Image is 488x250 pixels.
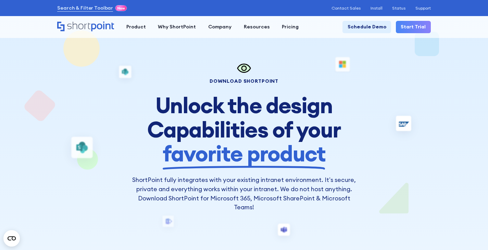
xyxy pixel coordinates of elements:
[371,6,383,11] a: Install
[392,6,405,11] a: Status
[454,217,488,250] iframe: Chat Widget
[158,23,196,30] div: Why ShortPoint
[276,21,305,33] a: Pricing
[57,22,114,32] a: Home
[130,175,359,212] p: ShortPoint fully integrates with your existing intranet environment. It’s secure, private and eve...
[208,23,232,30] div: Company
[130,93,359,166] h1: Unlock the design Capabilities of your
[244,23,270,30] div: Resources
[202,21,238,33] a: Company
[130,79,359,83] div: Download Shortpoint
[126,23,146,30] div: Product
[120,21,152,33] a: Product
[238,21,276,33] a: Resources
[152,21,202,33] a: Why ShortPoint
[331,6,361,11] a: Contact Sales
[3,230,20,247] button: Open CMP widget
[342,21,391,33] a: Schedule Demo
[163,142,325,166] span: favorite product
[282,23,299,30] div: Pricing
[57,4,113,12] a: Search & Filter Toolbar
[415,6,431,11] a: Support
[396,21,431,33] a: Start Trial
